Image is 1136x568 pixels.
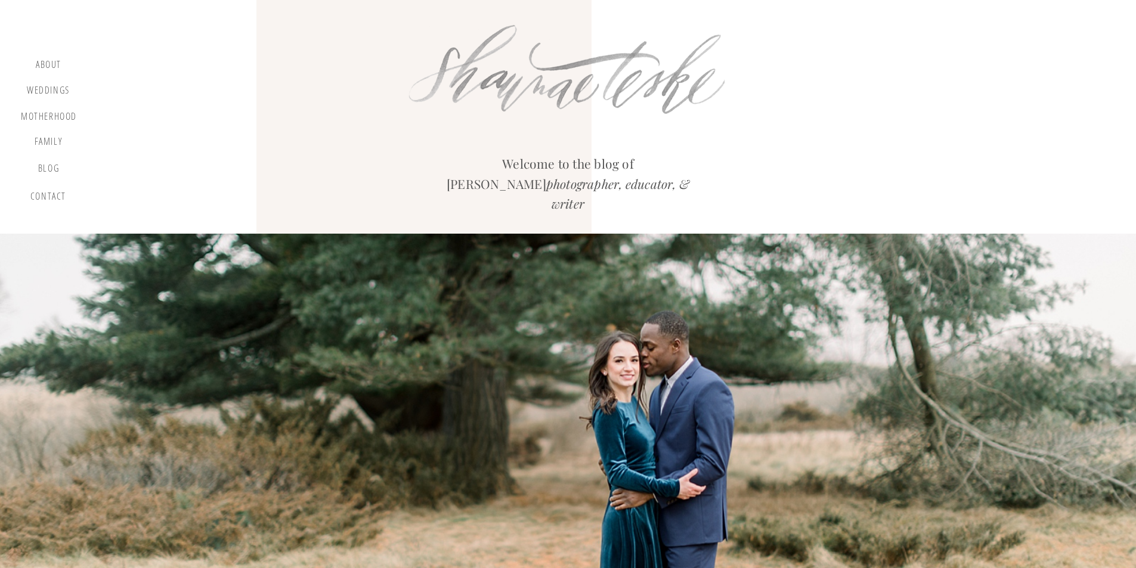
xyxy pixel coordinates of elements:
a: Family [26,136,71,151]
a: about [31,59,66,73]
i: photographer, educator, & writer [546,175,689,212]
a: contact [28,191,69,207]
a: blog [31,163,66,179]
a: Weddings [26,85,71,100]
a: motherhood [21,111,77,124]
h2: Welcome to the blog of [PERSON_NAME] [438,154,698,203]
